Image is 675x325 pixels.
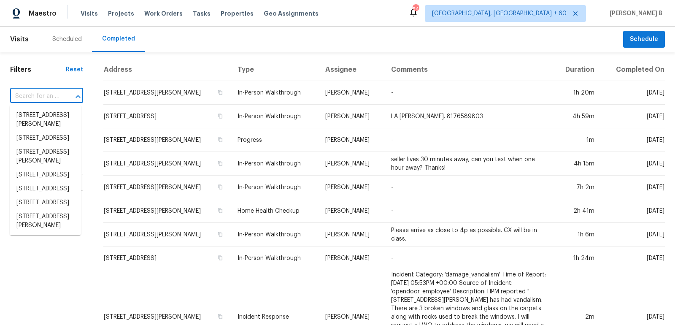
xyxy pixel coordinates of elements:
[81,9,98,18] span: Visits
[103,152,231,176] td: [STREET_ADDRESS][PERSON_NAME]
[384,246,553,270] td: -
[384,176,553,199] td: -
[553,59,601,81] th: Duration
[601,152,665,176] td: [DATE]
[384,199,553,223] td: -
[319,128,384,152] td: [PERSON_NAME]
[10,131,81,145] li: [STREET_ADDRESS]
[231,223,319,246] td: In-Person Walkthrough
[10,182,81,196] li: [STREET_ADDRESS]
[10,30,29,49] span: Visits
[216,112,224,120] button: Copy Address
[103,199,231,223] td: [STREET_ADDRESS][PERSON_NAME]
[103,81,231,105] td: [STREET_ADDRESS][PERSON_NAME]
[231,199,319,223] td: Home Health Checkup
[601,59,665,81] th: Completed On
[10,196,81,210] li: [STREET_ADDRESS]
[231,152,319,176] td: In-Person Walkthrough
[72,91,84,103] button: Close
[623,31,665,48] button: Schedule
[553,246,601,270] td: 1h 24m
[216,230,224,238] button: Copy Address
[319,246,384,270] td: [PERSON_NAME]
[103,176,231,199] td: [STREET_ADDRESS][PERSON_NAME]
[553,128,601,152] td: 1m
[319,105,384,128] td: [PERSON_NAME]
[10,168,81,182] li: [STREET_ADDRESS]
[193,11,211,16] span: Tasks
[601,246,665,270] td: [DATE]
[231,176,319,199] td: In-Person Walkthrough
[103,59,231,81] th: Address
[319,59,384,81] th: Assignee
[29,9,57,18] span: Maestro
[52,35,82,43] div: Scheduled
[231,59,319,81] th: Type
[319,199,384,223] td: [PERSON_NAME]
[432,9,567,18] span: [GEOGRAPHIC_DATA], [GEOGRAPHIC_DATA] + 60
[216,207,224,214] button: Copy Address
[630,34,658,45] span: Schedule
[10,65,66,74] h1: Filters
[10,145,81,168] li: [STREET_ADDRESS][PERSON_NAME]
[216,160,224,167] button: Copy Address
[103,128,231,152] td: [STREET_ADDRESS][PERSON_NAME]
[10,210,81,233] li: [STREET_ADDRESS][PERSON_NAME]
[553,81,601,105] td: 1h 20m
[216,254,224,262] button: Copy Address
[231,105,319,128] td: In-Person Walkthrough
[216,313,224,320] button: Copy Address
[384,152,553,176] td: seller lives 30 minutes away, can you text when one hour away? Thanks!
[216,89,224,96] button: Copy Address
[216,136,224,144] button: Copy Address
[102,35,135,43] div: Completed
[144,9,183,18] span: Work Orders
[384,128,553,152] td: -
[319,152,384,176] td: [PERSON_NAME]
[216,183,224,191] button: Copy Address
[553,199,601,223] td: 2h 41m
[319,223,384,246] td: [PERSON_NAME]
[601,199,665,223] td: [DATE]
[601,105,665,128] td: [DATE]
[103,105,231,128] td: [STREET_ADDRESS]
[231,246,319,270] td: In-Person Walkthrough
[103,246,231,270] td: [STREET_ADDRESS]
[10,90,59,103] input: Search for an address...
[384,59,553,81] th: Comments
[231,81,319,105] td: In-Person Walkthrough
[601,128,665,152] td: [DATE]
[231,128,319,152] td: Progress
[319,176,384,199] td: [PERSON_NAME]
[103,223,231,246] td: [STREET_ADDRESS][PERSON_NAME]
[553,152,601,176] td: 4h 15m
[384,81,553,105] td: -
[413,5,418,14] div: 540
[66,65,83,74] div: Reset
[601,176,665,199] td: [DATE]
[601,81,665,105] td: [DATE]
[108,9,134,18] span: Projects
[10,108,81,131] li: [STREET_ADDRESS][PERSON_NAME]
[553,176,601,199] td: 7h 2m
[264,9,319,18] span: Geo Assignments
[10,233,81,246] li: [STREET_ADDRESS]
[601,223,665,246] td: [DATE]
[553,105,601,128] td: 4h 59m
[606,9,662,18] span: [PERSON_NAME] B
[221,9,254,18] span: Properties
[384,105,553,128] td: LA [PERSON_NAME]. 8176589803
[319,81,384,105] td: [PERSON_NAME]
[384,223,553,246] td: Please arrive as close to 4p as possible. CX will be in class.
[553,223,601,246] td: 1h 6m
